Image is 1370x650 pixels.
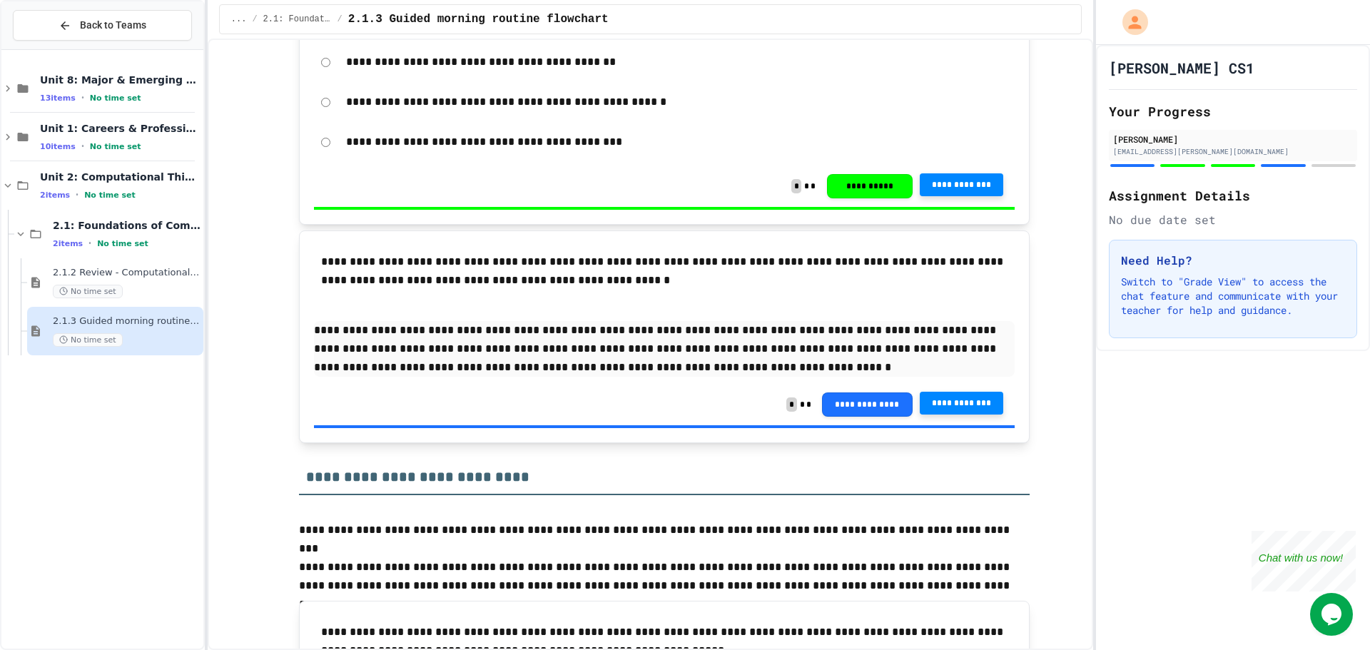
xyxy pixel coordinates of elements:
[1121,252,1345,269] h3: Need Help?
[1109,58,1254,78] h1: [PERSON_NAME] CS1
[1109,211,1357,228] div: No due date set
[40,73,201,86] span: Unit 8: Major & Emerging Technologies
[81,141,84,152] span: •
[263,14,332,25] span: 2.1: Foundations of Computational Thinking
[231,14,247,25] span: ...
[1109,186,1357,205] h2: Assignment Details
[53,219,201,232] span: 2.1: Foundations of Computational Thinking
[40,171,201,183] span: Unit 2: Computational Thinking & Problem-Solving
[97,239,148,248] span: No time set
[348,11,609,28] span: 2.1.3 Guided morning routine flowchart
[76,189,78,200] span: •
[1252,531,1356,591] iframe: chat widget
[53,285,123,298] span: No time set
[53,315,201,327] span: 2.1.3 Guided morning routine flowchart
[1113,146,1353,157] div: [EMAIL_ADDRESS][PERSON_NAME][DOMAIN_NAME]
[53,333,123,347] span: No time set
[1109,101,1357,121] h2: Your Progress
[90,93,141,103] span: No time set
[40,93,76,103] span: 13 items
[1121,275,1345,318] p: Switch to "Grade View" to access the chat feature and communicate with your teacher for help and ...
[84,191,136,200] span: No time set
[88,238,91,249] span: •
[40,122,201,135] span: Unit 1: Careers & Professionalism
[90,142,141,151] span: No time set
[53,267,201,279] span: 2.1.2 Review - Computational Thinking and Problem Solving
[53,239,83,248] span: 2 items
[40,142,76,151] span: 10 items
[40,191,70,200] span: 2 items
[80,18,146,33] span: Back to Teams
[252,14,257,25] span: /
[1107,6,1152,39] div: My Account
[81,92,84,103] span: •
[1310,593,1356,636] iframe: chat widget
[338,14,342,25] span: /
[1113,133,1353,146] div: [PERSON_NAME]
